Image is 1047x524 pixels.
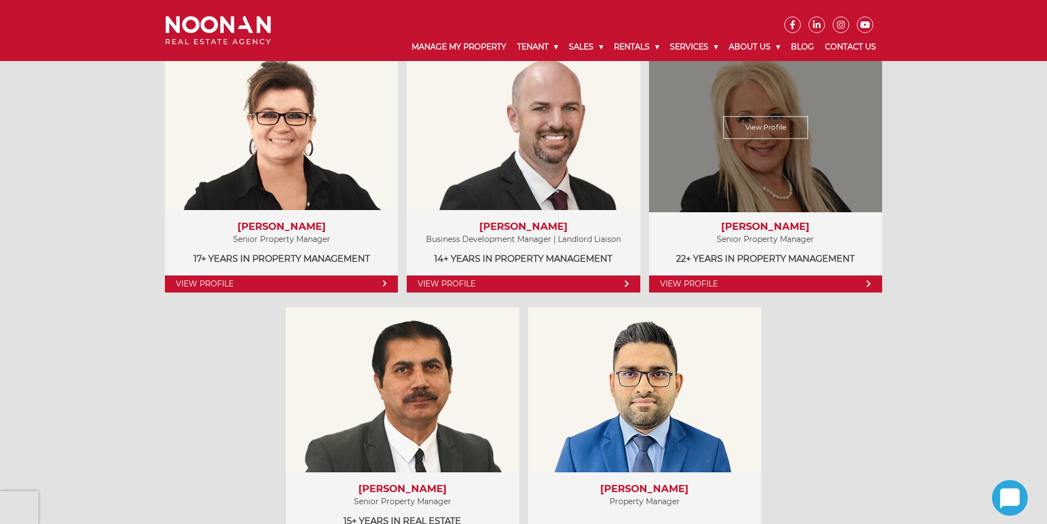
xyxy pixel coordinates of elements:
[819,33,882,61] a: Contact Us
[723,116,808,139] a: View Profile
[649,275,882,293] a: View Profile
[664,33,723,61] a: Services
[608,33,664,61] a: Rentals
[723,33,785,61] a: About Us
[165,16,271,45] img: Noonan Real Estate Agency
[297,483,508,495] h3: [PERSON_NAME]
[165,275,398,293] a: View Profile
[660,233,871,246] p: Senior Property Manager
[512,33,563,61] a: Tenant
[539,483,750,495] h3: [PERSON_NAME]
[407,275,640,293] a: View Profile
[406,33,512,61] a: Manage My Property
[539,495,750,509] p: Property Manager
[418,221,629,233] h3: [PERSON_NAME]
[660,221,871,233] h3: [PERSON_NAME]
[297,495,508,509] p: Senior Property Manager
[176,233,387,246] p: Senior Property Manager
[176,221,387,233] h3: [PERSON_NAME]
[785,33,819,61] a: Blog
[418,252,629,266] p: 14+ years in Property Management
[660,252,871,266] p: 22+ years in Property Management
[176,252,387,266] p: 17+ years in Property Management
[418,233,629,246] p: Business Development Manager | Landlord Liaison
[563,33,608,61] a: Sales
